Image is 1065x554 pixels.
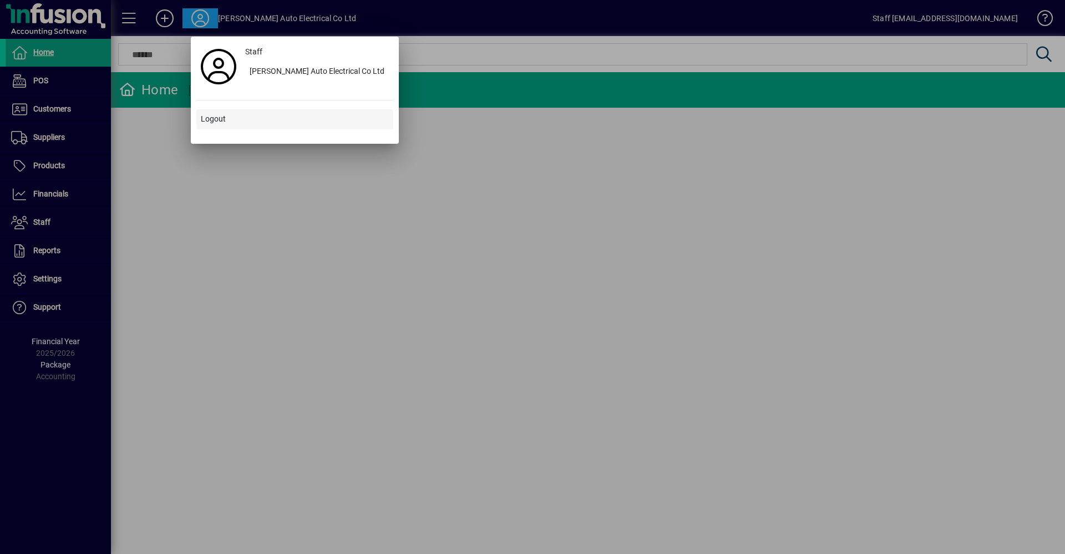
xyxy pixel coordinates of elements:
[245,46,262,58] span: Staff
[196,109,393,129] button: Logout
[201,113,226,125] span: Logout
[241,42,393,62] a: Staff
[196,57,241,77] a: Profile
[241,62,393,82] button: [PERSON_NAME] Auto Electrical Co Ltd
